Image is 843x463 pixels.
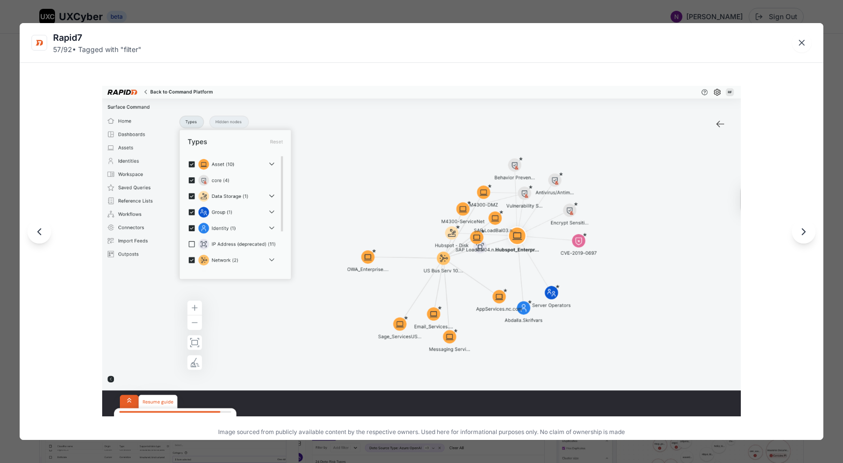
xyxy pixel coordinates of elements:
[28,220,51,244] button: Previous image
[792,220,815,244] button: Next image
[53,45,141,54] div: 57 / 92 • Tagged with " filter "
[24,428,819,436] p: Image sourced from publicly available content by the respective owners. Used here for information...
[32,35,47,50] img: Rapid7 logo
[102,86,741,416] img: Rapid7 image 57
[792,33,812,53] button: Close lightbox
[53,31,141,45] div: Rapid7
